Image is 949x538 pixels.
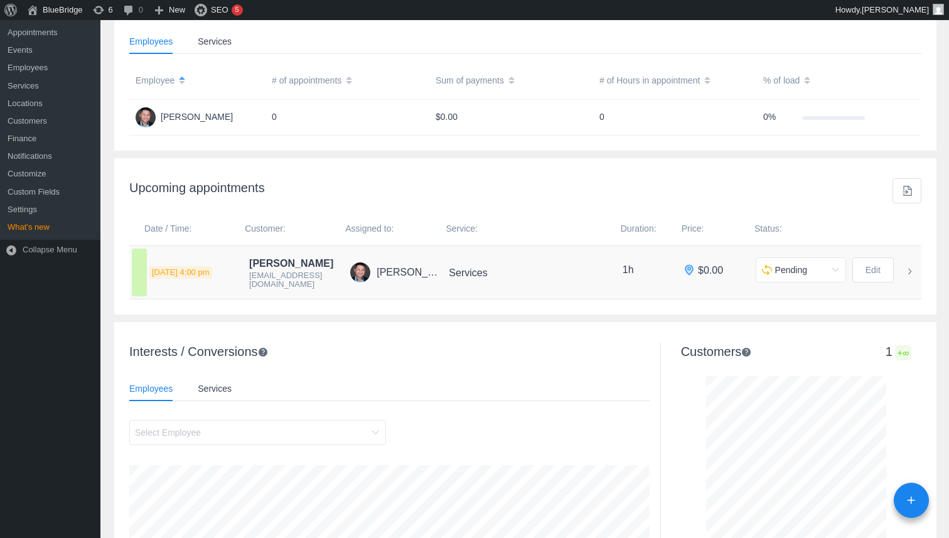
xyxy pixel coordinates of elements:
h4: 1h [623,264,677,276]
span: [DATE] 4:00 pm [149,266,212,279]
p: Service: [446,222,620,235]
span: SEO [211,5,228,14]
h4: [PERSON_NAME] [377,267,442,278]
div: 5 [232,4,243,16]
p: Duration: [621,222,675,235]
span: [PERSON_NAME] [249,258,333,269]
span: Edit [866,265,881,275]
div: 0% [763,110,795,124]
div: Services [185,29,232,54]
span: What’s new [8,222,50,232]
div: Sum of payments [429,70,593,92]
div: [PERSON_NAME] [129,107,265,127]
p: Status: [754,222,906,235]
h2: Upcoming appointments [129,178,790,197]
input: Status [756,257,846,282]
p: Assigned to: [345,222,439,235]
div: # of Hours in appointment [593,70,757,92]
div: 0 [593,110,757,124]
div: Employee [129,70,265,92]
p: Price: [682,222,748,235]
span: $0.00 [698,265,723,276]
div: % of load [757,70,921,92]
img: onsite.svg [683,264,695,276]
div: # of appointments [265,70,429,92]
img: IMG_2105-150x150.jpg [136,107,156,127]
div: [DATE] 4:00 pm [PERSON_NAME] [EMAIL_ADDRESS][DOMAIN_NAME] [PERSON_NAME] Services 1h $0.00 Edit [149,246,906,299]
img: IMG_2105-150x150.jpg [349,261,372,284]
p: Date / Time: [144,222,239,235]
div: Employees [129,376,185,401]
h4: Services [449,267,622,279]
div: $0.00 [429,110,593,124]
h2: 1 [796,342,911,361]
span: [EMAIL_ADDRESS][DOMAIN_NAME] [249,271,343,289]
img: Export [902,186,912,196]
span: +∞ [895,345,911,360]
div: 0 [265,110,429,124]
div: Employees [129,29,185,54]
button: Export [893,178,921,203]
button: Edit [852,257,894,282]
input: Select Employee [129,420,386,445]
h2: Interests / Conversions [129,342,650,361]
p: Customer: [245,222,339,235]
span: [PERSON_NAME] [862,5,929,14]
h2: Customers [681,342,796,361]
div: Services [185,376,232,401]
